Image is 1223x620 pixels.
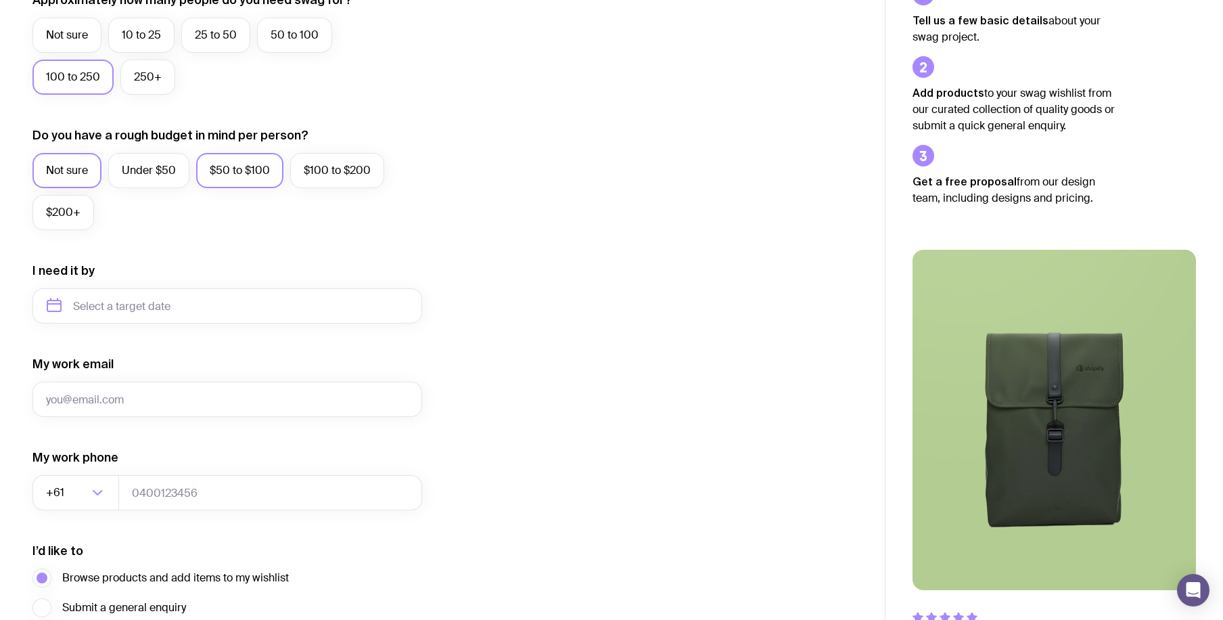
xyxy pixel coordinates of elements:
label: 50 to 100 [257,18,332,53]
span: Browse products and add items to my wishlist [62,570,289,586]
label: 250+ [120,60,175,95]
label: $100 to $200 [290,153,384,188]
input: 0400123456 [118,475,422,510]
label: My work phone [32,449,118,466]
strong: Tell us a few basic details [913,14,1048,26]
label: I need it by [32,263,95,279]
label: Not sure [32,18,101,53]
input: Select a target date [32,288,422,324]
label: Not sure [32,153,101,188]
label: $50 to $100 [196,153,283,188]
label: $200+ [32,195,94,230]
label: 25 to 50 [181,18,250,53]
label: Under $50 [108,153,189,188]
input: you@email.com [32,382,422,417]
label: Do you have a rough budget in mind per person? [32,127,308,143]
strong: Add products [913,87,984,99]
p: from our design team, including designs and pricing. [913,173,1115,206]
p: to your swag wishlist from our curated collection of quality goods or submit a quick general enqu... [913,85,1115,134]
label: My work email [32,356,114,372]
span: +61 [46,475,67,510]
strong: Get a free proposal [913,175,1017,187]
span: Submit a general enquiry [62,600,186,616]
input: Search for option [67,475,88,510]
p: about your swag project. [913,12,1115,45]
label: I’d like to [32,543,83,559]
label: 100 to 250 [32,60,114,95]
label: 10 to 25 [108,18,175,53]
div: Search for option [32,475,119,510]
div: Open Intercom Messenger [1177,574,1209,606]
